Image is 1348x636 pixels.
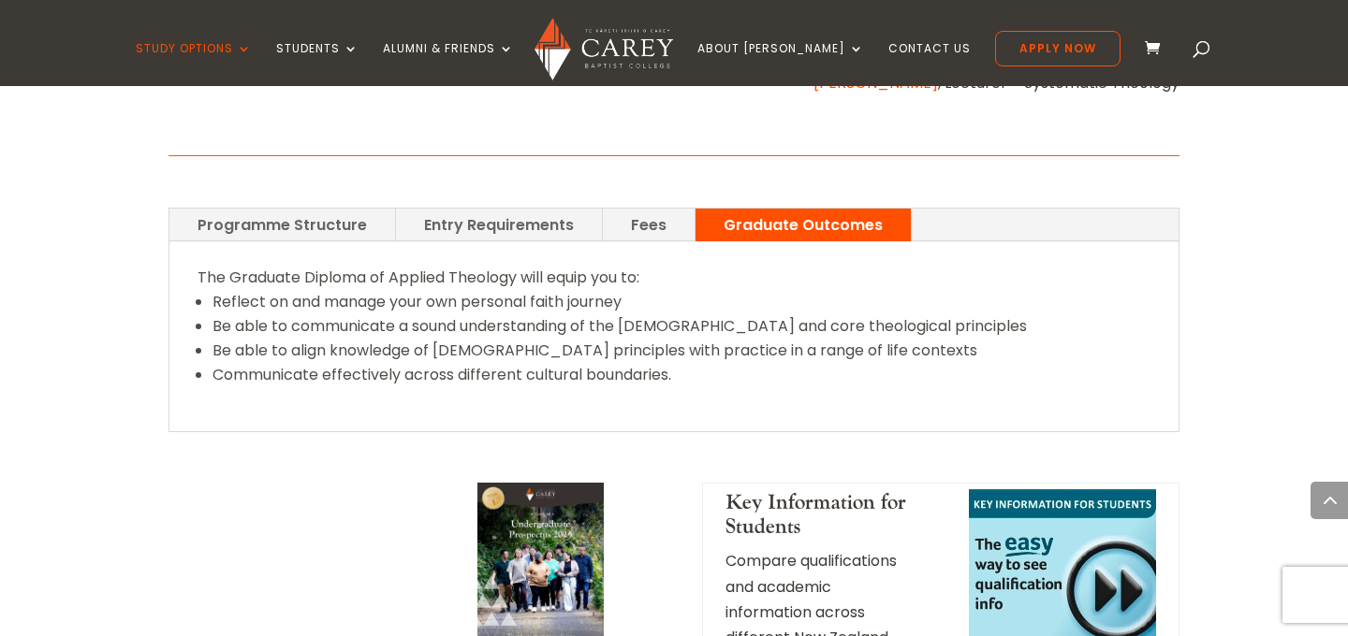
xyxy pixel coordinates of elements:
[697,42,864,86] a: About [PERSON_NAME]
[535,18,672,80] img: Carey Baptist College
[212,363,1150,387] li: Communicate effectively across different cultural boundaries.
[212,314,1150,339] li: Be able to communicate a sound understanding of the [DEMOGRAPHIC_DATA] and core theological princ...
[888,42,971,86] a: Contact Us
[396,209,602,241] a: Entry Requirements
[169,209,395,241] a: Programme Structure
[198,265,1150,290] p: The Graduate Diploma of Applied Theology will equip you to:
[696,209,911,241] a: Graduate Outcomes
[383,42,514,86] a: Alumni & Friends
[212,290,1150,314] li: Reflect on and manage your own personal faith journey
[603,209,695,241] a: Fees
[276,42,359,86] a: Students
[136,42,252,86] a: Study Options
[725,490,918,549] h4: Key Information for Students
[212,339,1150,363] li: Be able to align knowledge of [DEMOGRAPHIC_DATA] principles with practice in a range of life cont...
[995,31,1121,66] a: Apply Now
